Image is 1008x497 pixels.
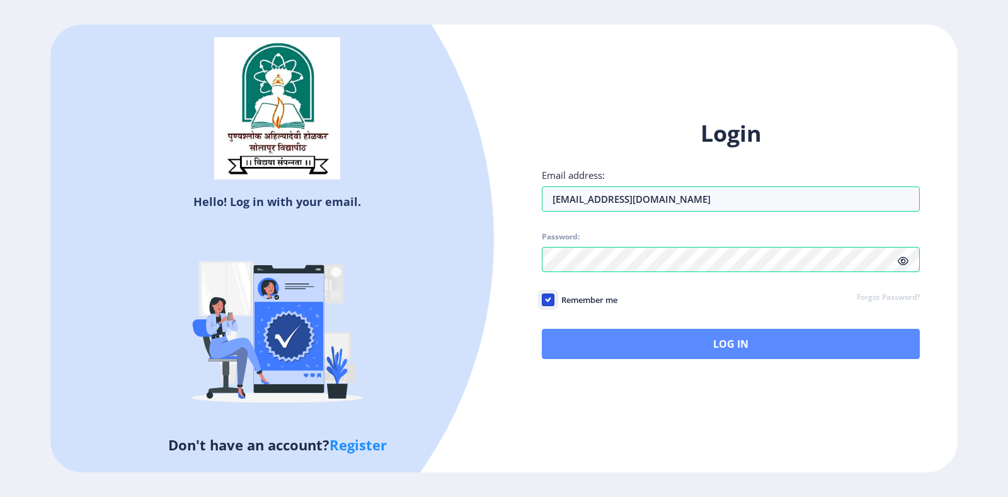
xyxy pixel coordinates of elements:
label: Password: [542,232,580,242]
img: sulogo.png [214,37,340,180]
button: Log In [542,329,920,359]
span: Remember me [554,292,617,307]
img: Verified-rafiki.svg [167,214,387,435]
label: Email address: [542,169,605,181]
h5: Don't have an account? [60,435,495,455]
a: Forgot Password? [857,292,920,304]
input: Email address [542,186,920,212]
a: Register [329,435,387,454]
h1: Login [542,118,920,149]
